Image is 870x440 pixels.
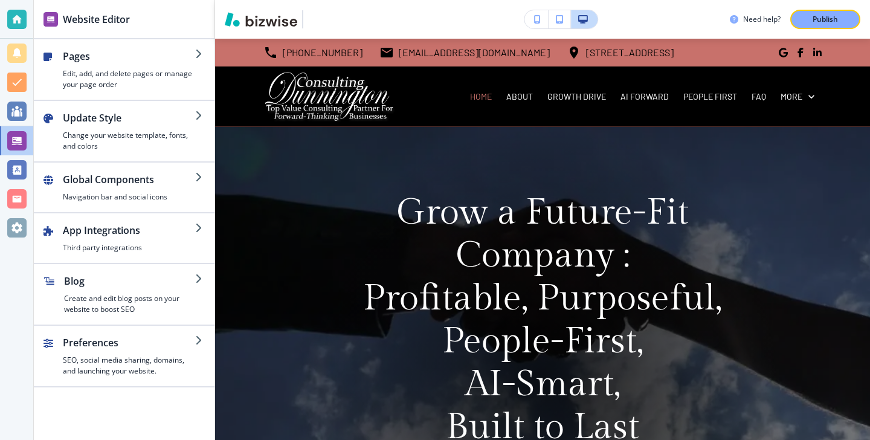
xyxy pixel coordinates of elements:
h4: Edit, add, and delete pages or manage your page order [63,68,195,90]
h4: SEO, social media sharing, domains, and launching your website. [63,355,195,377]
button: PreferencesSEO, social media sharing, domains, and launching your website. [34,326,214,386]
button: BlogCreate and edit blog posts on your website to boost SEO [34,264,214,325]
p: Publish [813,14,838,25]
p: ABOUT [506,91,533,103]
button: Update StyleChange your website template, fonts, and colors [34,101,214,161]
h2: App Integrations [63,223,195,238]
p: [PHONE_NUMBER] [283,44,362,62]
button: App IntegrationsThird party integrations [34,213,214,263]
p: PEOPLE FIRST [683,91,737,103]
h2: Pages [63,49,195,63]
p: HOME [470,91,492,103]
h2: Website Editor [63,12,130,27]
h2: Blog [64,274,195,288]
h3: Need help? [743,14,781,25]
img: Bizwise Logo [225,12,297,27]
h2: Update Style [63,111,195,125]
h4: Change your website template, fonts, and colors [63,130,195,152]
h4: Create and edit blog posts on your website to boost SEO [64,293,195,315]
a: [EMAIL_ADDRESS][DOMAIN_NAME] [379,44,550,62]
button: Publish [790,10,860,29]
img: Dunnington Consulting [263,71,395,122]
p: Profitable, Purposeful, [330,277,755,320]
img: editor icon [43,12,58,27]
button: Global ComponentsNavigation bar and social icons [34,163,214,212]
a: [STREET_ADDRESS] [567,44,674,62]
p: [STREET_ADDRESS] [586,44,674,62]
h4: Navigation bar and social icons [63,192,195,202]
p: FAQ [752,91,766,103]
h2: Global Components [63,172,195,187]
p: GROWTH DRIVE [547,91,606,103]
p: More [781,91,802,103]
button: PagesEdit, add, and delete pages or manage your page order [34,39,214,100]
p: AI-Smart, [330,363,755,406]
p: Grow a Future-Fit Company : [330,191,755,277]
a: [PHONE_NUMBER] [263,44,362,62]
h4: Third party integrations [63,242,195,253]
p: [EMAIL_ADDRESS][DOMAIN_NAME] [399,44,550,62]
p: People-First, [330,320,755,363]
h2: Preferences [63,335,195,350]
p: AI FORWARD [620,91,669,103]
img: Your Logo [308,13,341,26]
